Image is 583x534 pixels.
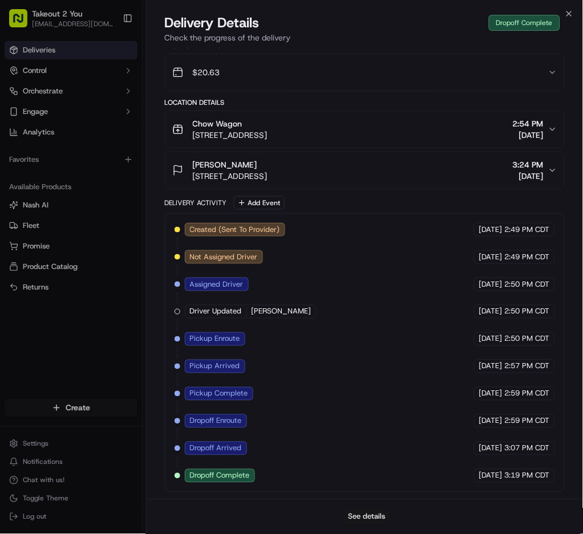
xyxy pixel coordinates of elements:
[193,170,268,182] span: [STREET_ADDRESS]
[51,120,157,129] div: We're available if you need us!
[343,509,391,525] button: See details
[165,14,260,32] span: Delivery Details
[479,307,503,317] span: [DATE]
[190,307,242,317] span: Driver Updated
[190,361,240,372] span: Pickup Arrived
[165,54,565,91] button: $20.63
[190,225,280,235] span: Created (Sent To Provider)
[30,74,205,85] input: Got a question? Start typing here...
[11,148,76,157] div: Past conversations
[505,225,550,235] span: 2:49 PM CDT
[190,416,242,426] span: Dropoff Enroute
[44,177,67,186] span: [DATE]
[165,198,227,207] div: Delivery Activity
[513,159,544,170] span: 3:24 PM
[190,443,242,454] span: Dropoff Arrived
[505,252,550,262] span: 2:49 PM CDT
[165,152,565,189] button: [PERSON_NAME][STREET_ADDRESS]3:24 PM[DATE]
[505,389,550,399] span: 2:59 PM CDT
[513,118,544,129] span: 2:54 PM
[479,361,503,372] span: [DATE]
[11,11,34,34] img: Nash
[194,112,208,126] button: Start new chat
[177,146,208,160] button: See all
[505,471,550,481] span: 3:19 PM CDT
[193,129,268,141] span: [STREET_ADDRESS]
[505,334,550,344] span: 2:50 PM CDT
[51,109,187,120] div: Start new chat
[513,129,544,141] span: [DATE]
[193,67,220,78] span: $20.63
[252,307,311,317] span: [PERSON_NAME]
[23,208,32,217] img: 1736555255976-a54dd68f-1ca7-489b-9aae-adbdc363a1c4
[513,170,544,182] span: [DATE]
[114,283,138,291] span: Pylon
[92,250,188,271] a: 💻API Documentation
[190,334,240,344] span: Pickup Enroute
[95,207,99,217] span: •
[479,416,503,426] span: [DATE]
[24,109,44,129] img: 5e9a9d7314ff4150bce227a61376b483.jpg
[193,159,257,170] span: [PERSON_NAME]
[479,252,503,262] span: [DATE]
[505,361,550,372] span: 2:57 PM CDT
[479,389,503,399] span: [DATE]
[505,443,550,454] span: 3:07 PM CDT
[190,471,250,481] span: Dropoff Complete
[479,443,503,454] span: [DATE]
[234,196,285,210] button: Add Event
[193,118,242,129] span: Chow Wagon
[11,46,208,64] p: Welcome 👋
[479,279,503,290] span: [DATE]
[11,109,32,129] img: 1736555255976-a54dd68f-1ca7-489b-9aae-adbdc363a1c4
[165,111,565,148] button: Chow Wagon[STREET_ADDRESS]2:54 PM[DATE]
[96,256,106,265] div: 💻
[165,98,565,107] div: Location Details
[35,207,92,217] span: [PERSON_NAME]
[479,225,503,235] span: [DATE]
[505,416,550,426] span: 2:59 PM CDT
[505,307,550,317] span: 2:50 PM CDT
[190,279,244,290] span: Assigned Driver
[190,389,248,399] span: Pickup Complete
[479,471,503,481] span: [DATE]
[11,197,30,215] img: Liam S.
[7,250,92,271] a: 📗Knowledge Base
[23,255,87,266] span: Knowledge Base
[101,207,124,217] span: [DATE]
[505,279,550,290] span: 2:50 PM CDT
[190,252,258,262] span: Not Assigned Driver
[165,32,565,43] p: Check the progress of the delivery
[80,282,138,291] a: Powered byPylon
[479,334,503,344] span: [DATE]
[11,256,21,265] div: 📗
[108,255,183,266] span: API Documentation
[38,177,42,186] span: •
